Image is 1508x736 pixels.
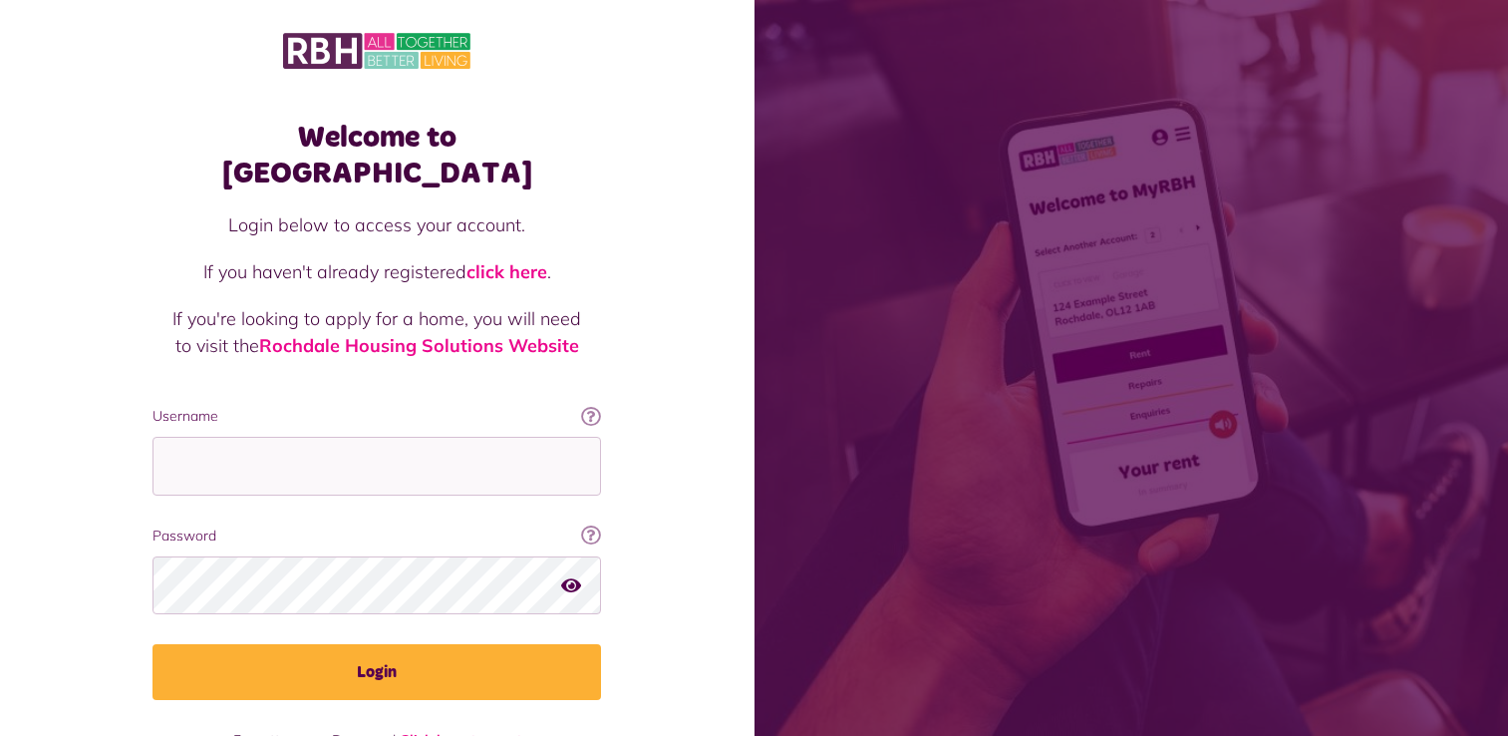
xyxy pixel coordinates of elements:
p: If you're looking to apply for a home, you will need to visit the [172,305,581,359]
img: MyRBH [283,30,470,72]
a: Rochdale Housing Solutions Website [259,334,579,357]
button: Login [152,644,601,700]
h1: Welcome to [GEOGRAPHIC_DATA] [152,120,601,191]
p: If you haven't already registered . [172,258,581,285]
label: Password [152,526,601,547]
label: Username [152,406,601,427]
p: Login below to access your account. [172,211,581,238]
a: click here [466,260,547,283]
